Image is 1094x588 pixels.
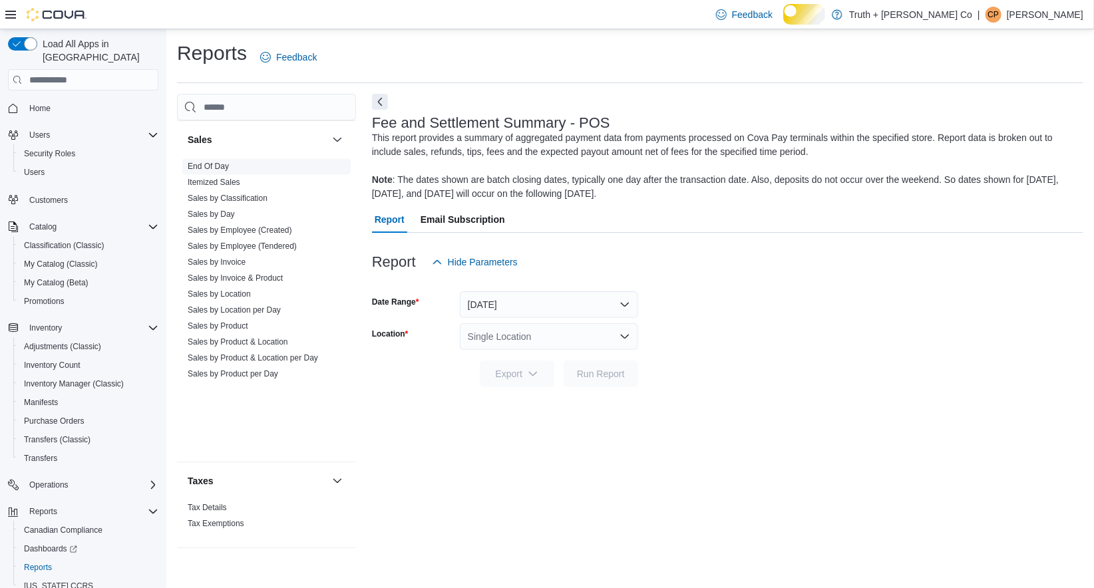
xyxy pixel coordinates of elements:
[24,320,67,336] button: Inventory
[29,130,50,140] span: Users
[372,174,393,185] b: Note
[13,539,164,558] a: Dashboards
[188,503,227,512] a: Tax Details
[3,218,164,236] button: Catalog
[24,416,85,426] span: Purchase Orders
[19,339,158,355] span: Adjustments (Classic)
[19,541,83,557] a: Dashboards
[19,256,158,272] span: My Catalog (Classic)
[13,558,164,577] button: Reports
[24,525,102,535] span: Canadian Compliance
[3,126,164,144] button: Users
[188,519,244,528] a: Tax Exemptions
[24,219,158,235] span: Catalog
[783,4,825,25] input: Dark Mode
[29,195,68,206] span: Customers
[19,357,86,373] a: Inventory Count
[24,127,158,143] span: Users
[372,329,409,339] label: Location
[24,277,89,288] span: My Catalog (Beta)
[24,127,55,143] button: Users
[24,259,98,269] span: My Catalog (Classic)
[24,504,158,519] span: Reports
[188,178,240,187] a: Itemized Sales
[276,51,317,64] span: Feedback
[732,8,773,21] span: Feedback
[188,502,227,513] span: Tax Details
[19,413,158,429] span: Purchase Orders
[13,356,164,374] button: Inventory Count
[24,453,57,464] span: Transfers
[488,361,546,387] span: Export
[188,337,288,347] a: Sales by Product & Location
[24,562,52,573] span: Reports
[188,177,240,188] span: Itemized Sales
[188,161,229,172] span: End Of Day
[188,225,292,235] a: Sales by Employee (Created)
[19,541,158,557] span: Dashboards
[19,394,158,410] span: Manifests
[421,206,505,233] span: Email Subscription
[3,319,164,337] button: Inventory
[24,296,65,307] span: Promotions
[188,257,246,267] a: Sales by Invoice
[329,473,345,489] button: Taxes
[188,133,212,146] h3: Sales
[24,378,124,389] span: Inventory Manager (Classic)
[19,275,158,291] span: My Catalog (Beta)
[188,133,327,146] button: Sales
[988,7,1000,23] span: CP
[188,162,229,171] a: End Of Day
[188,368,278,379] span: Sales by Product per Day
[24,167,45,178] span: Users
[27,8,87,21] img: Cova
[19,450,158,466] span: Transfers
[24,504,63,519] button: Reports
[24,543,77,554] span: Dashboards
[19,432,158,448] span: Transfers (Classic)
[13,430,164,449] button: Transfers (Classic)
[19,413,90,429] a: Purchase Orders
[188,321,248,331] span: Sales by Product
[19,237,158,253] span: Classification (Classic)
[188,353,318,363] a: Sales by Product & Location per Day
[19,293,158,309] span: Promotions
[29,323,62,333] span: Inventory
[480,361,554,387] button: Export
[19,357,158,373] span: Inventory Count
[13,374,164,393] button: Inventory Manager (Classic)
[24,397,58,408] span: Manifests
[13,521,164,539] button: Canadian Compliance
[188,474,327,488] button: Taxes
[177,500,356,547] div: Taxes
[29,221,57,232] span: Catalog
[19,432,96,448] a: Transfers (Classic)
[13,273,164,292] button: My Catalog (Beta)
[13,236,164,255] button: Classification (Classic)
[19,339,106,355] a: Adjustments (Classic)
[255,44,322,71] a: Feedback
[188,210,235,219] a: Sales by Day
[24,191,158,208] span: Customers
[3,190,164,209] button: Customers
[13,393,164,412] button: Manifests
[19,376,129,392] a: Inventory Manager (Classic)
[24,477,74,493] button: Operations
[849,7,972,23] p: Truth + [PERSON_NAME] Co
[188,241,297,251] a: Sales by Employee (Tendered)
[19,394,63,410] a: Manifests
[188,273,283,283] a: Sales by Invoice & Product
[188,474,214,488] h3: Taxes
[188,209,235,220] span: Sales by Day
[3,476,164,494] button: Operations
[24,240,104,251] span: Classification (Classic)
[329,132,345,148] button: Sales
[188,305,281,315] a: Sales by Location per Day
[620,331,630,342] button: Open list of options
[13,163,164,182] button: Users
[19,256,103,272] a: My Catalog (Classic)
[372,297,419,307] label: Date Range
